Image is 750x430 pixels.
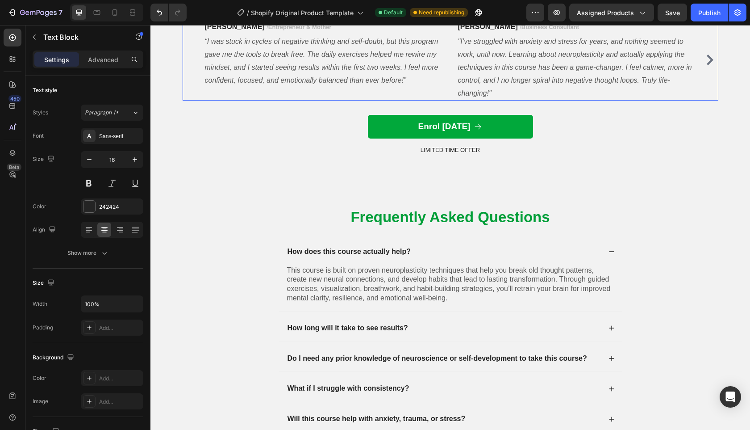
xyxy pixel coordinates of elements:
[43,32,119,42] p: Text Block
[33,109,48,117] div: Styles
[33,324,53,332] div: Padding
[150,25,750,430] iframe: Design area
[99,375,141,383] div: Add...
[137,329,437,337] strong: Do I need any prior knowledge of neuroscience or self-development to take this course?
[67,249,109,257] div: Show more
[33,397,48,405] div: Image
[99,324,141,332] div: Add...
[384,8,403,17] span: Default
[33,277,56,289] div: Size
[137,390,315,397] strong: Will this course help with anxiety, trauma, or stress?
[99,203,141,211] div: 242424
[44,55,69,64] p: Settings
[33,224,58,236] div: Align
[7,164,21,171] div: Beta
[691,4,728,21] button: Publish
[150,4,187,21] div: Undo/Redo
[99,132,141,140] div: Sans-serif
[552,28,567,42] button: Carousel Next Arrow
[33,300,47,308] div: Width
[137,223,261,230] strong: How does this course actually help?
[137,241,463,278] p: This course is built on proven neuroplasticity techniques that help you break old thought pattern...
[8,95,21,102] div: 450
[308,13,542,72] i: "I’ve struggled with anxiety and stress for years, and nothing seemed to work, until now. Learnin...
[577,8,634,17] span: Assigned Products
[698,8,721,17] div: Publish
[247,8,249,17] span: /
[137,359,259,367] strong: What if I struggle with consistency?
[128,182,472,203] h2: Frequently Asked Questions
[218,122,382,129] p: LIMITED TIME OFFER
[33,202,46,211] div: Color
[251,8,354,17] span: Shopify Original Product Template
[419,8,464,17] span: Need republishing
[658,4,687,21] button: Save
[569,4,654,21] button: Assigned Products
[33,352,76,364] div: Background
[33,132,44,140] div: Font
[58,7,62,18] p: 7
[33,86,57,94] div: Text style
[665,9,680,17] span: Save
[81,296,143,312] input: Auto
[33,153,56,165] div: Size
[4,4,67,21] button: 7
[217,90,383,114] a: Enrol [DATE]
[85,109,119,117] span: Paragraph 1*
[88,55,118,64] p: Advanced
[33,245,143,261] button: Show more
[99,398,141,406] div: Add...
[137,299,258,307] strong: How long will it take to see results?
[720,386,741,408] div: Open Intercom Messenger
[54,13,288,59] i: “I was stuck in cycles of negative thinking and self-doubt, but this program gave me the tools to...
[268,96,320,107] p: Enrol [DATE]
[33,374,46,382] div: Color
[81,105,143,121] button: Paragraph 1*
